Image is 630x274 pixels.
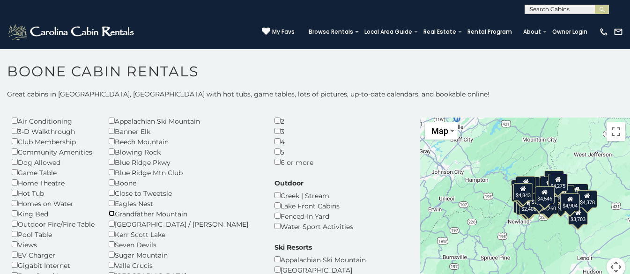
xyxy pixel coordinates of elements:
[529,189,549,207] div: $3,818
[12,167,95,178] div: Game Table
[12,188,95,198] div: Hot Tub
[109,260,260,270] div: Valle Crucis
[109,178,260,188] div: Boone
[614,27,623,37] img: mail-regular-white.png
[12,126,95,136] div: 3-D Walkthrough
[109,157,260,167] div: Blue Ridge Pkwy
[535,186,555,204] div: $4,546
[109,198,260,208] div: Eagles Nest
[12,219,95,229] div: Outdoor Fire/Fire Table
[109,239,260,250] div: Seven Devils
[12,229,95,239] div: Pool Table
[7,22,137,41] img: White-1-2.png
[274,147,341,157] div: 5
[538,196,558,214] div: $3,260
[511,184,531,201] div: $4,357
[274,254,366,265] div: Appalachian Ski Mountain
[109,126,260,136] div: Banner Elk
[12,208,95,219] div: King Bed
[274,126,341,136] div: 3
[560,193,580,211] div: $4,904
[12,260,95,270] div: Gigabit Internet
[12,239,95,250] div: Views
[599,27,608,37] img: phone-regular-white.png
[419,25,461,38] a: Real Estate
[544,170,564,188] div: $3,543
[12,250,95,260] div: EV Charger
[109,136,260,147] div: Beech Mountain
[513,183,533,200] div: $4,843
[578,190,597,208] div: $4,378
[109,250,260,260] div: Sugar Mountain
[109,188,260,198] div: Close to Tweetsie
[565,184,588,201] div: $10,753
[274,211,353,221] div: Fenced-In Yard
[274,157,341,167] div: 6 or more
[607,122,625,141] button: Toggle fullscreen view
[12,157,95,167] div: Dog Allowed
[109,229,260,239] div: Kerr Scott Lake
[548,174,568,192] div: $4,275
[274,190,353,200] div: Creek | Stream
[548,25,592,38] a: Owner Login
[516,176,535,193] div: $4,571
[12,147,95,157] div: Community Amenities
[304,25,358,38] a: Browse Rentals
[274,243,312,252] label: Ski Resorts
[274,221,353,231] div: Water Sport Activities
[463,25,517,38] a: Rental Program
[12,136,95,147] div: Club Membership
[519,196,539,214] div: $2,406
[272,28,295,36] span: My Favs
[274,136,341,147] div: 4
[109,116,260,126] div: Appalachian Ski Mountain
[274,116,341,126] div: 2
[516,197,536,215] div: $7,372
[12,116,95,126] div: Air Conditioning
[109,208,260,219] div: Grandfather Mountain
[12,198,95,208] div: Homes on Water
[274,178,304,188] label: Outdoor
[568,207,588,224] div: $3,703
[513,195,533,213] div: $4,166
[109,167,260,178] div: Blue Ridge Mtn Club
[360,25,417,38] a: Local Area Guide
[274,200,353,211] div: Lake Front Cabins
[551,194,571,212] div: $5,106
[109,219,260,229] div: [GEOGRAPHIC_DATA] / [PERSON_NAME]
[262,27,295,37] a: My Favs
[12,178,95,188] div: Home Theatre
[539,177,559,194] div: $3,667
[425,122,458,140] button: Change map style
[109,147,260,157] div: Blowing Rock
[519,25,546,38] a: About
[431,126,448,136] span: Map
